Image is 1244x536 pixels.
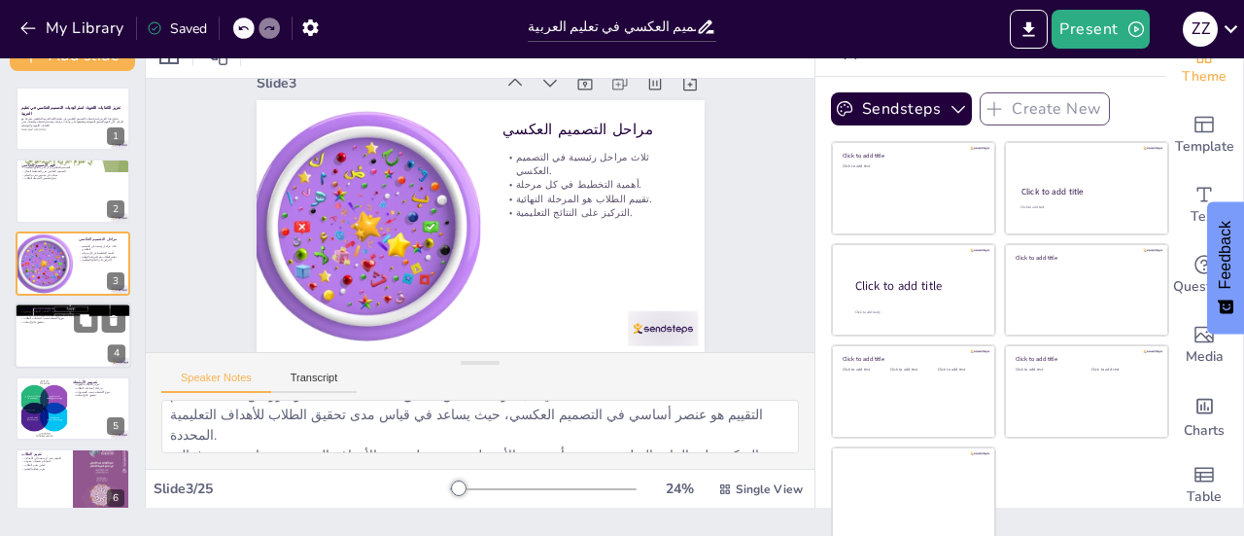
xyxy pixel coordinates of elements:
[21,169,124,173] p: التصميم العكسي يعزز التخطيط الفعال.
[74,164,97,188] button: Duplicate Slide
[73,393,124,397] p: تحقيق نتائج إيجابية.
[154,480,450,498] div: Slide 3 / 25
[20,321,125,325] p: تحقيق نتائج إيجابية.
[107,127,124,145] div: 1
[20,317,125,321] p: تنوع الأنشطة حسب احتياجات الطلاب.
[79,255,124,259] p: تقييم الطلاب هو المرحلة النهائية.
[543,150,701,272] p: مراحل التصميم العكسي
[73,378,124,384] p: تصميم الأنشطة
[107,417,124,435] div: 5
[74,237,97,261] button: Duplicate Slide
[21,173,124,177] p: يساعد في تحسين تجربة التعلم.
[1020,205,1150,210] div: Click to add text
[107,200,124,218] div: 2
[74,454,97,478] button: Duplicate Slide
[21,161,124,167] p: فهم التصميم العكسي
[938,368,982,373] div: Click to add text
[147,19,207,38] div: Saved
[21,127,124,131] p: Generated with [URL]
[1016,253,1155,261] div: Click to add title
[1187,486,1222,508] span: Table
[1191,206,1218,228] span: Text
[520,176,681,304] p: ثلاث مراحل رئيسية في التصميم العكسي.
[528,13,695,41] input: Insert title
[855,310,978,315] div: Click to add body
[843,355,982,363] div: Click to add title
[16,448,130,513] div: 6
[74,92,97,116] button: Duplicate Slide
[21,105,121,116] strong: تعزيز الكفايات اللغوية: استراتيجيات التصميم العكسي في تعليم العربية
[1091,368,1153,373] div: Click to add text
[1173,276,1236,298] span: Questions
[980,92,1110,125] button: Create New
[496,221,649,338] p: التركيز على النتائج التعليمية.
[21,463,67,467] p: قياس تقدم الطلاب.
[107,272,124,290] div: 3
[21,451,67,457] p: تقييم الطلاب
[16,87,130,151] div: 1
[1165,310,1243,380] div: Add images, graphics, shapes or video
[107,489,124,507] div: 6
[15,303,131,369] div: 4
[101,382,124,406] button: Delete Slide
[79,244,124,251] p: ثلاث مراحل رئيسية في التصميم العكسي.
[1217,221,1234,289] span: Feedback
[21,456,67,460] p: التقييم يجب أن يستند إلى الأهداف.
[1052,10,1149,49] button: Present
[512,198,666,315] p: أهمية التخطيط في كل مرحلة.
[843,368,886,373] div: Click to add text
[21,117,124,127] p: يتناول هذا العرض استراتيجيات التصميم العكسي في تعليم اللغة العربية للناطقين بغيرها، مع التركيز عل...
[1186,346,1224,368] span: Media
[843,152,982,160] div: Click to add title
[21,467,67,471] p: تعزيز فعالية التعليم.
[16,159,130,223] div: 2
[73,382,124,386] p: تعزيز الكفايات اللغوية.
[1016,368,1077,373] div: Click to add text
[79,259,124,263] p: التركيز على النتائج التعليمية.
[1165,380,1243,450] div: Add charts and graphs
[1165,170,1243,240] div: Add text boxes
[101,164,124,188] button: Delete Slide
[1010,10,1048,49] button: Export to PowerPoint
[20,305,125,311] p: تطبيق التصميم العكسي
[73,386,124,390] p: مراعاة احتياجات الطلاب.
[736,482,803,497] span: Single View
[1165,100,1243,170] div: Add ready made slides
[74,382,97,406] button: Duplicate Slide
[161,372,271,393] button: Speaker Notes
[20,313,125,317] p: اختيار الأنشطة المناسبة.
[843,164,982,169] div: Click to add text
[890,368,934,373] div: Click to add text
[20,310,125,314] p: تحديد الأهداف التعليمية بوضوح.
[1165,30,1243,100] div: Change the overall theme
[101,237,124,261] button: Delete Slide
[15,13,132,44] button: My Library
[16,376,130,441] div: 5
[1184,420,1225,442] span: Charts
[102,309,125,333] button: Delete Slide
[1165,240,1243,310] div: Get real-time input from your audience
[79,236,124,242] p: مراحل التصميم العكسي
[831,92,972,125] button: Sendsteps
[21,460,67,464] p: استخدام تقييمات متنوعة.
[108,345,125,363] div: 4
[21,165,124,169] p: التصميم العكسي يركز على النتائج التعليمية.
[73,390,124,394] p: تنوع الأنشطة حسب المستويات.
[101,92,124,116] button: Delete Slide
[161,400,799,453] textarea: معرفة المراحل الثلاث الرئيسية تساعد المعلمين في تنظيم العملية التعليمية وتوجيه الطلاب نحو النجاح....
[1175,136,1234,158] span: Template
[1183,12,1218,47] div: z z
[503,209,657,326] p: تقييم الطلاب هو المرحلة النهائية.
[1021,186,1151,197] div: Click to add title
[271,372,358,393] button: Transcript
[1016,355,1155,363] div: Click to add title
[21,176,124,180] p: يتيح تخصيص الأنشطة للطلاب.
[74,309,97,333] button: Duplicate Slide
[855,278,980,295] div: Click to add title
[1182,66,1227,88] span: Theme
[656,480,703,498] div: 24 %
[101,454,124,478] button: Delete Slide
[1165,450,1243,520] div: Add a table
[16,232,130,296] div: 3
[1207,201,1244,334] button: Feedback - Show survey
